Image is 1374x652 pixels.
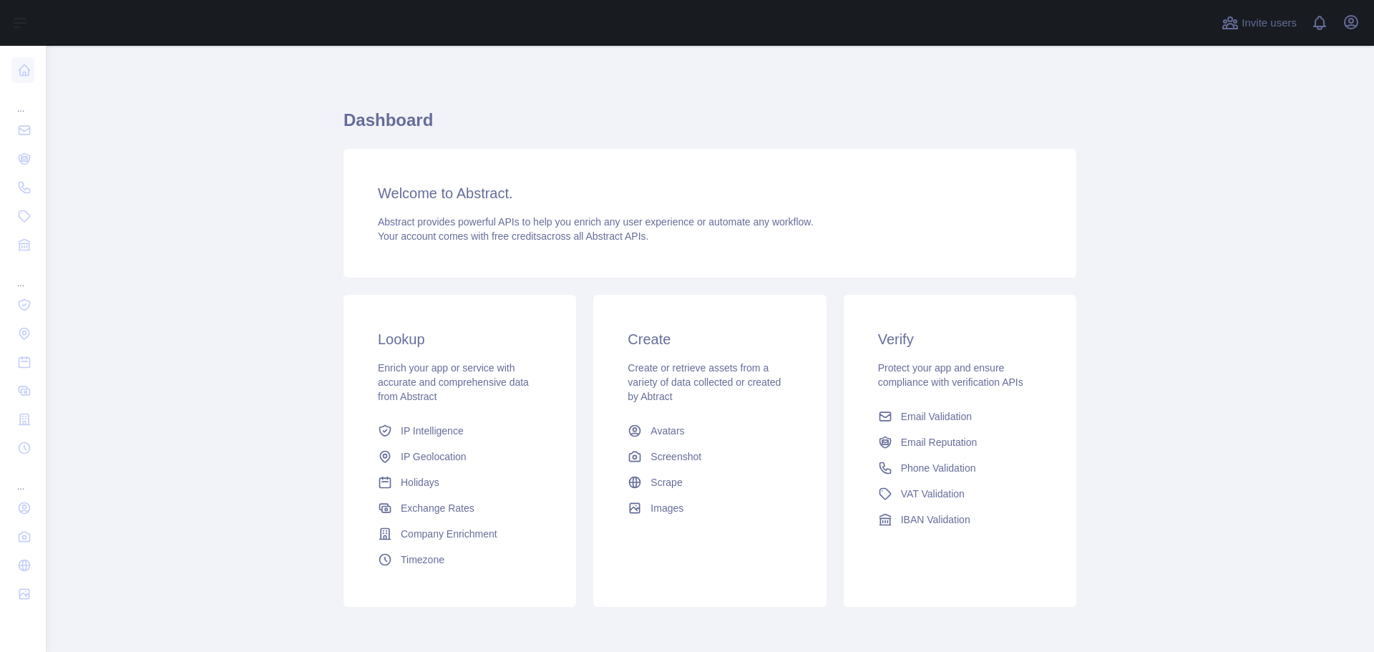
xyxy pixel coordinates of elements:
a: Images [622,495,797,521]
span: Scrape [651,475,682,490]
span: Phone Validation [901,461,976,475]
h1: Dashboard [343,109,1076,143]
span: IP Geolocation [401,449,467,464]
span: IBAN Validation [901,512,970,527]
span: IP Intelligence [401,424,464,438]
span: Exchange Rates [401,501,474,515]
span: Images [651,501,683,515]
a: Phone Validation [872,455,1048,481]
span: Holidays [401,475,439,490]
span: Company Enrichment [401,527,497,541]
span: Email Validation [901,409,972,424]
a: Timezone [372,547,547,573]
span: Protect your app and ensure compliance with verification APIs [878,362,1023,388]
div: ... [11,86,34,115]
a: Email Reputation [872,429,1048,455]
span: Avatars [651,424,684,438]
a: Scrape [622,469,797,495]
div: ... [11,464,34,492]
a: IP Geolocation [372,444,547,469]
a: Email Validation [872,404,1048,429]
span: Your account comes with across all Abstract APIs. [378,230,648,242]
span: Screenshot [651,449,701,464]
a: IBAN Validation [872,507,1048,532]
h3: Lookup [378,329,542,349]
a: IP Intelligence [372,418,547,444]
span: Enrich your app or service with accurate and comprehensive data from Abstract [378,362,529,402]
a: Screenshot [622,444,797,469]
button: Invite users [1219,11,1300,34]
span: VAT Validation [901,487,965,501]
span: Create or retrieve assets from a variety of data collected or created by Abtract [628,362,781,402]
span: Timezone [401,553,444,567]
a: Exchange Rates [372,495,547,521]
h3: Create [628,329,791,349]
span: Invite users [1242,15,1297,31]
a: VAT Validation [872,481,1048,507]
h3: Welcome to Abstract. [378,183,1042,203]
div: ... [11,261,34,289]
a: Avatars [622,418,797,444]
span: Abstract provides powerful APIs to help you enrich any user experience or automate any workflow. [378,216,814,228]
a: Company Enrichment [372,521,547,547]
a: Holidays [372,469,547,495]
span: Email Reputation [901,435,978,449]
span: free credits [492,230,541,242]
h3: Verify [878,329,1042,349]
